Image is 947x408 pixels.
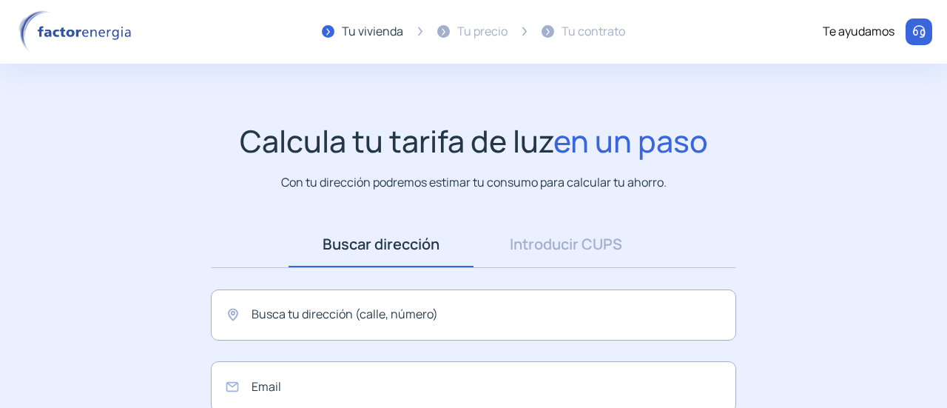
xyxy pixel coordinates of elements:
img: llamar [911,24,926,39]
div: Tu precio [457,22,508,41]
span: en un paso [553,120,708,161]
a: Buscar dirección [289,221,473,267]
div: Tu vivienda [342,22,403,41]
p: Con tu dirección podremos estimar tu consumo para calcular tu ahorro. [281,173,667,192]
div: Te ayudamos [823,22,894,41]
img: logo factor [15,10,141,53]
a: Introducir CUPS [473,221,658,267]
h1: Calcula tu tarifa de luz [240,123,708,159]
div: Tu contrato [562,22,625,41]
